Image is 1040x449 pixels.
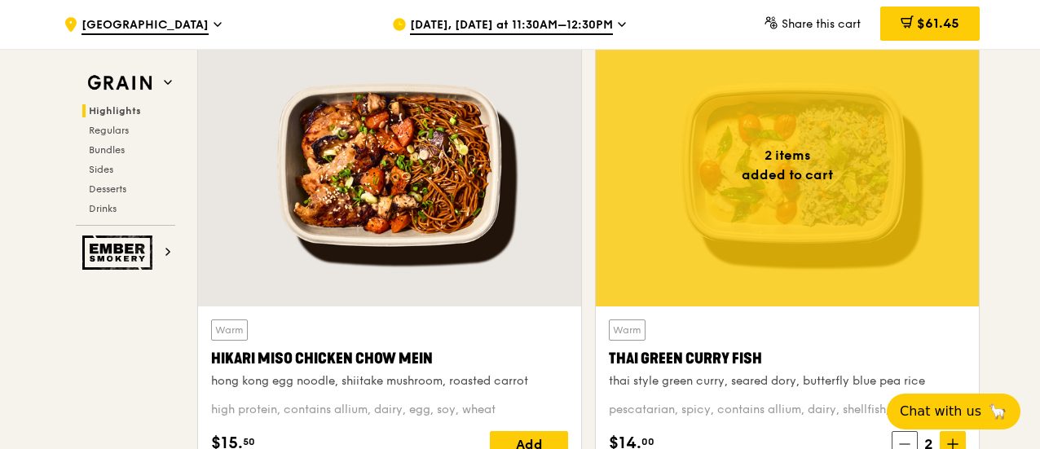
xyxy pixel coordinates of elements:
[609,319,646,341] div: Warm
[900,402,981,421] span: Chat with us
[89,125,129,136] span: Regulars
[641,435,654,448] span: 00
[609,402,966,418] div: pescatarian, spicy, contains allium, dairy, shellfish, soy, wheat
[82,17,209,35] span: [GEOGRAPHIC_DATA]
[211,373,568,390] div: hong kong egg noodle, shiitake mushroom, roasted carrot
[609,347,966,370] div: Thai Green Curry Fish
[243,435,255,448] span: 50
[887,394,1020,429] button: Chat with us🦙
[211,319,248,341] div: Warm
[211,347,568,370] div: Hikari Miso Chicken Chow Mein
[988,402,1007,421] span: 🦙
[82,236,157,270] img: Ember Smokery web logo
[89,105,141,117] span: Highlights
[211,402,568,418] div: high protein, contains allium, dairy, egg, soy, wheat
[89,203,117,214] span: Drinks
[82,68,157,98] img: Grain web logo
[410,17,613,35] span: [DATE], [DATE] at 11:30AM–12:30PM
[89,183,126,195] span: Desserts
[89,144,125,156] span: Bundles
[89,164,113,175] span: Sides
[609,373,966,390] div: thai style green curry, seared dory, butterfly blue pea rice
[782,17,861,31] span: Share this cart
[917,15,959,31] span: $61.45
